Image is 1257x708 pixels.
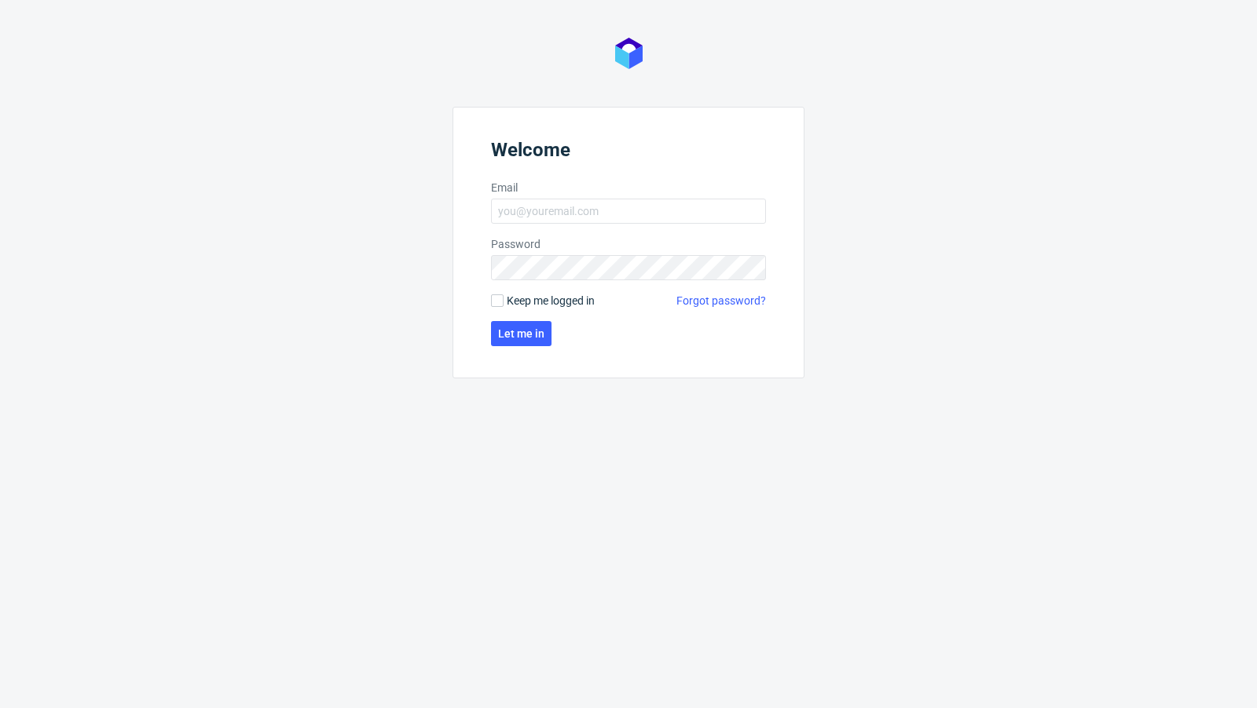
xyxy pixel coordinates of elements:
[507,293,595,308] span: Keep me logged in
[491,180,766,195] label: Email
[676,293,766,308] a: Forgot password?
[491,139,766,167] header: Welcome
[491,236,766,252] label: Password
[491,199,766,224] input: you@youremail.com
[498,328,544,339] span: Let me in
[491,321,552,346] button: Let me in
